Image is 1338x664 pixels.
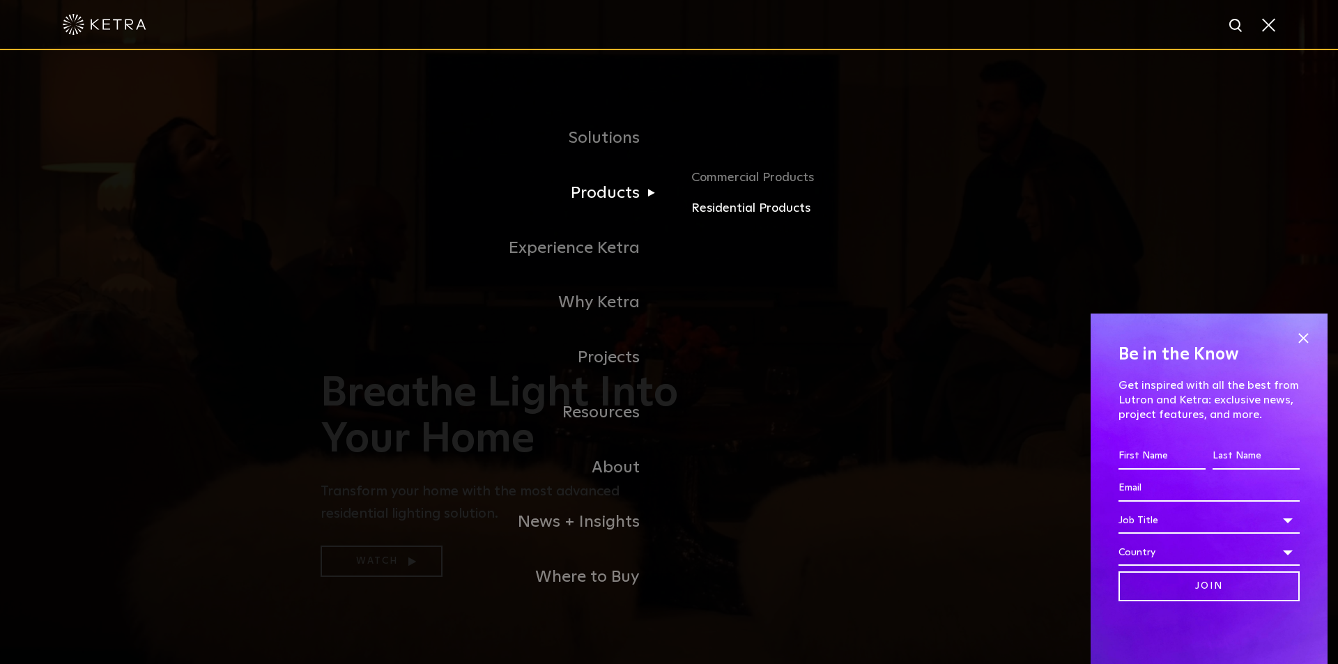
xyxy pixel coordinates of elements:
[321,550,669,605] a: Where to Buy
[321,221,669,276] a: Experience Ketra
[1118,507,1300,534] div: Job Title
[1118,341,1300,368] h4: Be in the Know
[1118,475,1300,502] input: Email
[321,166,669,221] a: Products
[691,199,1017,219] a: Residential Products
[1228,17,1245,35] img: search icon
[1118,378,1300,422] p: Get inspired with all the best from Lutron and Ketra: exclusive news, project features, and more.
[321,275,669,330] a: Why Ketra
[321,111,669,166] a: Solutions
[1118,539,1300,566] div: Country
[321,385,669,440] a: Resources
[1118,571,1300,601] input: Join
[691,168,1017,199] a: Commercial Products
[321,330,669,385] a: Projects
[321,495,669,550] a: News + Insights
[1118,443,1206,470] input: First Name
[1213,443,1300,470] input: Last Name
[321,111,1017,605] div: Navigation Menu
[63,14,146,35] img: ketra-logo-2019-white
[321,440,669,495] a: About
